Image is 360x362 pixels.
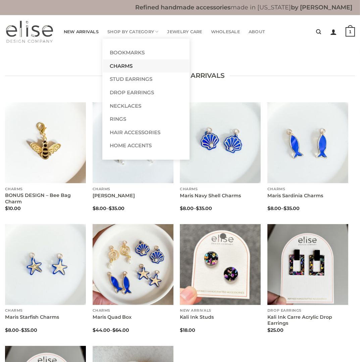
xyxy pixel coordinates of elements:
a: Stud Earrings [103,72,189,86]
a: Maris Navy Shell Charms [180,193,241,199]
p: Charms [93,309,173,313]
a: Maris Sardinia Charms [267,102,348,183]
a: Kali Ink Studs [180,314,214,320]
a: Maris Navy Shell Charms [180,102,261,183]
p: Charms [93,187,173,192]
p: Charms [5,187,86,192]
bdi: 8.00 [5,327,19,333]
a: About [249,25,265,39]
span: $ [21,327,24,333]
a: Search [316,25,321,38]
span: – [180,206,261,211]
a: Shop By Category [107,25,159,39]
a: Kali Ink Carre Acrylic Drop Earrings [267,314,348,326]
bdi: 35.00 [196,205,212,211]
p: Charms [5,309,86,313]
bdi: 44.00 [93,327,110,333]
a: Hair Accessories [103,126,189,139]
a: [PERSON_NAME] [93,193,135,199]
a: Maris Starfish Charms [5,314,59,320]
bdi: 10.00 [5,205,21,211]
a: BONUS DESIGN – Bee Bag Charm [5,192,86,205]
span: $ [267,205,270,211]
span: – [267,206,348,211]
a: Maris Sardinia Charms [267,193,323,199]
span: $ [267,327,270,333]
a: Maris Quad Box [93,224,173,305]
a: New Arrivals [64,25,99,39]
p: New Arrivals [180,309,261,313]
a: Drop Earrings [103,86,189,99]
bdi: 8.00 [267,205,281,211]
span: $ [5,205,8,211]
a: Kali Ink Studs [180,224,261,305]
span: $ [93,205,96,211]
a: Rings [103,112,189,126]
a: Home Accents [103,139,189,152]
b: Refined handmade accessories [135,4,230,11]
a: Jewelry Care [167,25,202,39]
bdi: 35.00 [109,205,125,211]
bdi: 35.00 [284,205,300,211]
span: $ [112,327,115,333]
a: Maris Eddy Charms [93,102,173,183]
span: – [5,328,86,332]
a: Necklaces [103,99,189,113]
span: $ [196,205,199,211]
a: 1 [346,22,355,41]
span: $ [93,327,96,333]
bdi: 64.00 [112,327,130,333]
bdi: 25.00 [267,327,284,333]
p: Charms [180,187,261,192]
a: Wholesale [211,25,240,39]
bdi: 18.00 [180,327,195,333]
a: Maris Starfish Charms [5,224,86,305]
span: – [93,328,173,332]
strong: 1 [346,27,355,37]
a: Kali Ink Carre Acrylic Drop Earrings [267,224,348,305]
img: Elise Design Company [5,20,54,44]
a: Bookmarks [103,46,189,59]
p: Drop Earrings [267,309,348,313]
a: BONUS DESIGN - Bee Bag Charm [5,102,86,183]
span: $ [284,205,287,211]
span: $ [180,327,183,333]
bdi: 35.00 [21,327,37,333]
a: Maris Quad Box [93,314,132,320]
bdi: 8.00 [93,205,106,211]
span: – [93,206,173,211]
span: $ [180,205,183,211]
b: made in [US_STATE] [135,4,352,11]
span: $ [5,327,8,333]
a: Charms [103,59,189,73]
span: $ [109,205,112,211]
p: Charms [267,187,348,192]
b: by [PERSON_NAME] [291,4,352,11]
bdi: 8.00 [180,205,194,211]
